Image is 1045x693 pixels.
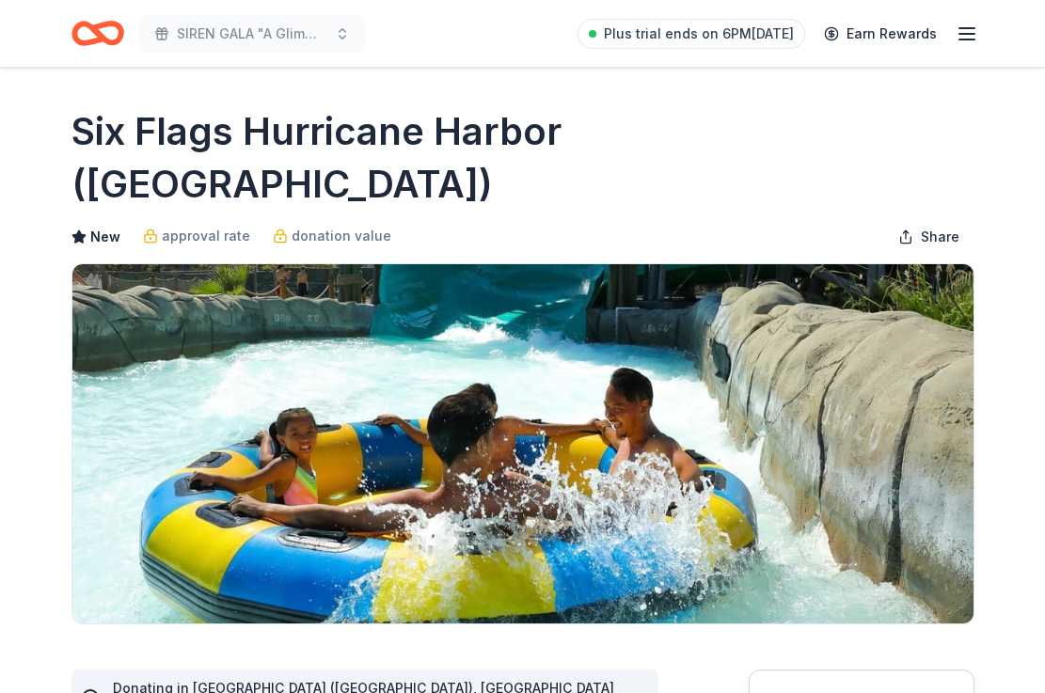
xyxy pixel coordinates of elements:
[162,225,250,247] span: approval rate
[72,264,974,623] img: Image for Six Flags Hurricane Harbor (Concord)
[71,11,124,55] a: Home
[177,23,327,45] span: SIREN GALA "A Glimmer of Hope"
[813,17,948,51] a: Earn Rewards
[578,19,805,49] a: Plus trial ends on 6PM[DATE]
[604,23,794,45] span: Plus trial ends on 6PM[DATE]
[273,225,391,247] a: donation value
[139,15,365,53] button: SIREN GALA "A Glimmer of Hope"
[921,226,959,248] span: Share
[71,105,974,211] h1: Six Flags Hurricane Harbor ([GEOGRAPHIC_DATA])
[143,225,250,247] a: approval rate
[883,218,974,256] button: Share
[90,226,120,248] span: New
[292,225,391,247] span: donation value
